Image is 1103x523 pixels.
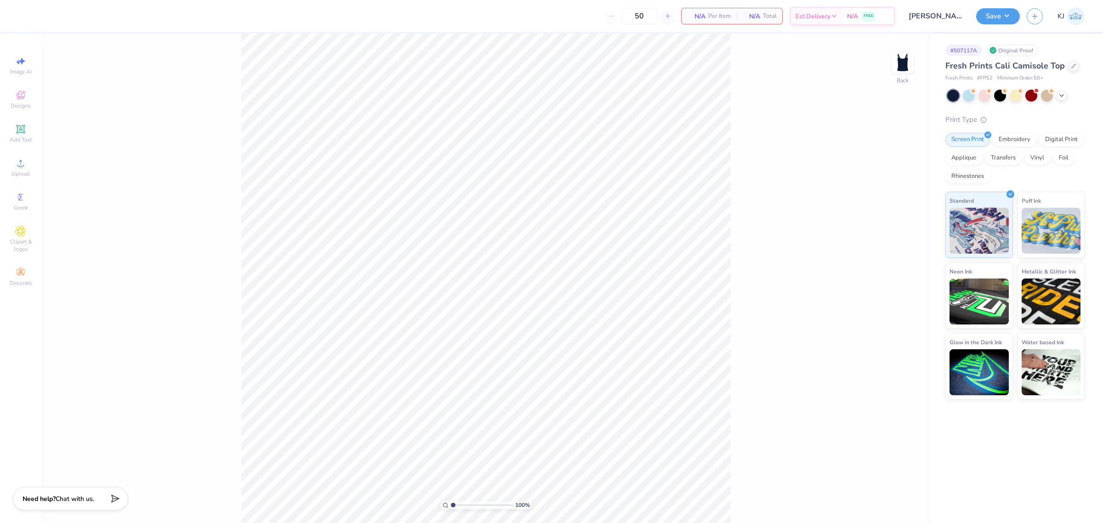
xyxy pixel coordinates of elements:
[997,74,1043,82] span: Minimum Order: 50 +
[515,501,530,509] span: 100 %
[1053,151,1075,165] div: Foil
[945,151,982,165] div: Applique
[945,114,1085,125] div: Print Type
[10,68,32,75] span: Image AI
[11,170,30,177] span: Upload
[1022,337,1064,347] span: Water based Ink
[621,8,657,24] input: – –
[10,279,32,287] span: Decorate
[1022,208,1081,254] img: Puff Ink
[949,337,1002,347] span: Glow in the Dark Ink
[945,60,1065,71] span: Fresh Prints Cali Camisole Top
[949,208,1009,254] img: Standard
[56,495,94,503] span: Chat with us.
[1058,7,1085,25] a: KJ
[945,170,990,183] div: Rhinestones
[902,7,969,25] input: Untitled Design
[14,204,28,211] span: Greek
[708,11,731,21] span: Per Item
[945,133,990,147] div: Screen Print
[985,151,1022,165] div: Transfers
[10,136,32,143] span: Add Text
[1067,7,1085,25] img: Kendra Jingco
[1058,11,1064,22] span: KJ
[1024,151,1050,165] div: Vinyl
[1022,349,1081,395] img: Water based Ink
[11,102,31,109] span: Designs
[1022,196,1041,205] span: Puff Ink
[945,45,982,56] div: # 507117A
[1039,133,1084,147] div: Digital Print
[976,8,1020,24] button: Save
[897,76,909,85] div: Back
[1022,267,1076,276] span: Metallic & Glitter Ink
[945,74,972,82] span: Fresh Prints
[763,11,777,21] span: Total
[987,45,1038,56] div: Original Proof
[864,13,873,19] span: FREE
[977,74,993,82] span: # FP52
[742,11,760,21] span: N/A
[847,11,858,21] span: N/A
[949,267,972,276] span: Neon Ink
[993,133,1036,147] div: Embroidery
[893,53,912,72] img: Back
[796,11,830,21] span: Est. Delivery
[949,349,1009,395] img: Glow in the Dark Ink
[1022,279,1081,324] img: Metallic & Glitter Ink
[949,196,974,205] span: Standard
[687,11,705,21] span: N/A
[949,279,1009,324] img: Neon Ink
[5,238,37,253] span: Clipart & logos
[23,495,56,503] strong: Need help?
